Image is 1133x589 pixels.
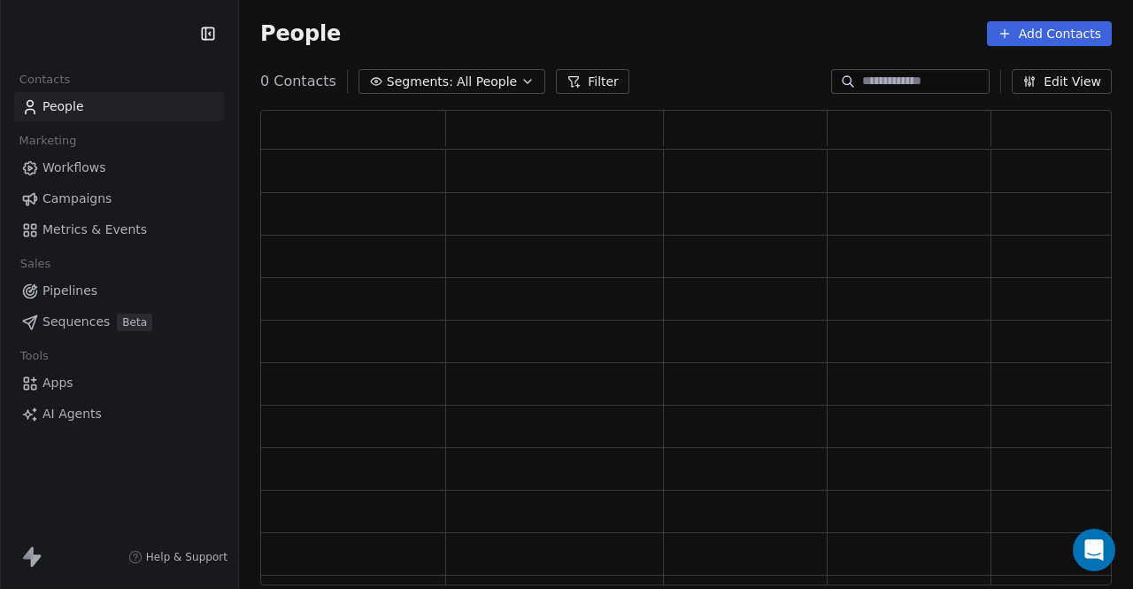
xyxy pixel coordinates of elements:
span: Apps [42,374,73,392]
a: SequencesBeta [14,307,224,337]
a: People [14,92,224,121]
span: Sales [12,251,58,277]
span: Tools [12,343,56,369]
a: AI Agents [14,399,224,429]
button: Add Contacts [987,21,1112,46]
span: All People [457,73,517,91]
span: Marketing [12,128,84,154]
span: People [260,20,341,47]
span: 0 Contacts [260,71,336,92]
span: People [42,97,84,116]
button: Edit View [1012,69,1112,94]
a: Pipelines [14,276,224,306]
span: Beta [117,314,152,331]
a: Metrics & Events [14,215,224,244]
span: Contacts [12,66,78,93]
a: Apps [14,368,224,398]
button: Filter [556,69,629,94]
span: Sequences [42,313,110,331]
div: Open Intercom Messenger [1073,529,1115,571]
a: Help & Support [128,550,227,564]
span: Segments: [387,73,453,91]
span: Metrics & Events [42,221,147,239]
span: AI Agents [42,405,102,423]
span: Pipelines [42,282,97,300]
span: Workflows [42,159,106,177]
span: Campaigns [42,190,112,208]
a: Campaigns [14,184,224,213]
a: Workflows [14,153,224,182]
span: Help & Support [146,550,227,564]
